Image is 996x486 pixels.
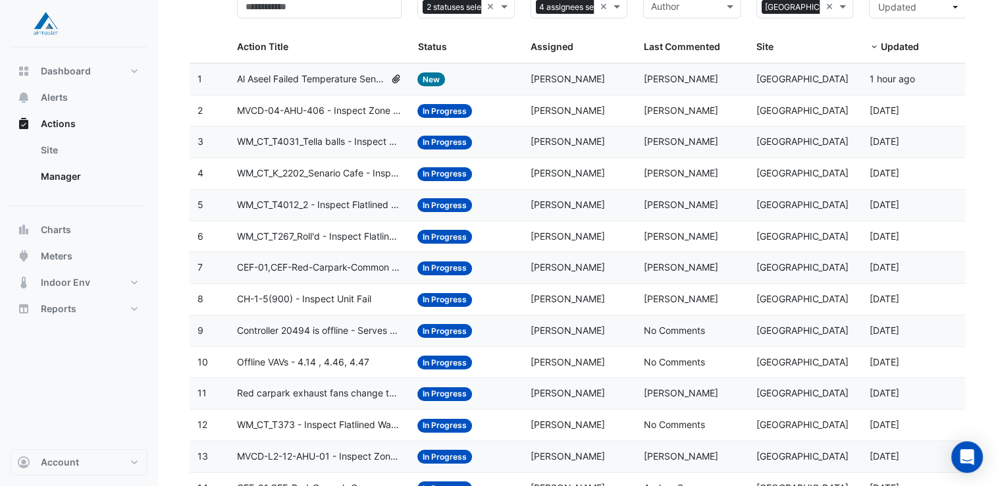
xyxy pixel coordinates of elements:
span: 8 [197,293,203,304]
span: [PERSON_NAME] [531,419,605,430]
span: 12 [197,419,207,430]
span: In Progress [417,230,472,244]
span: WM_CT_K_2202_Senario Cafe - Inspect Flatlined Water Sub-Meter [237,166,402,181]
span: Last Commented [643,41,720,52]
span: [GEOGRAPHIC_DATA] [756,136,849,147]
span: MVCD-L2-12-AHU-01 - Inspect Zone Temp Broken Sensor [237,449,402,464]
span: 2025-06-23T10:20:06.633 [869,261,899,273]
span: Action Title [237,41,288,52]
span: [GEOGRAPHIC_DATA] [756,105,849,116]
span: [PERSON_NAME] [643,230,718,242]
span: 3 [197,136,203,147]
span: 5 [197,199,203,210]
span: [GEOGRAPHIC_DATA] [756,261,849,273]
span: 2025-04-28T13:55:55.529 [869,293,899,304]
span: [PERSON_NAME] [531,356,605,367]
span: 9 [197,325,203,336]
span: [PERSON_NAME] [531,293,605,304]
span: [PERSON_NAME] [643,387,718,398]
a: Site [30,137,147,163]
span: No Comments [643,419,704,430]
span: 2025-06-23T10:47:05.464 [869,167,899,178]
span: In Progress [417,136,472,149]
div: Actions [11,137,147,195]
span: [GEOGRAPHIC_DATA] [756,73,849,84]
span: [PERSON_NAME] [531,136,605,147]
span: Indoor Env [41,276,90,289]
span: 2025-03-13T11:49:17.839 [869,419,899,430]
span: [GEOGRAPHIC_DATA] [756,356,849,367]
span: 2025-06-23T10:23:00.936 [869,230,899,242]
span: In Progress [417,104,472,118]
span: [GEOGRAPHIC_DATA] [756,419,849,430]
span: [PERSON_NAME] [643,261,718,273]
span: [PERSON_NAME] [643,199,718,210]
span: MVCD-04-AHU-406 - Inspect Zone Temp Broken Sensor [237,103,402,119]
span: No Comments [643,325,704,336]
span: 2025-06-23T10:46:41.441 [869,199,899,210]
span: In Progress [417,419,472,433]
span: 2025-03-19T16:35:21.899 [869,387,899,398]
span: [PERSON_NAME] [531,105,605,116]
span: [PERSON_NAME] [531,450,605,462]
span: WM_CT_T4031_Tella balls - Inspect Flatlined Water Sub-Meter [237,134,402,149]
app-icon: Dashboard [17,65,30,78]
button: Actions [11,111,147,137]
span: WM_CT_T373 - Inspect Flatlined Water Sub-Meter [237,418,402,433]
span: [PERSON_NAME] [643,136,718,147]
span: 11 [197,387,207,398]
span: [PERSON_NAME] [531,73,605,84]
span: Reports [41,302,76,315]
span: Site [756,41,773,52]
span: 2 [197,105,203,116]
span: 2025-06-23T10:48:16.162 [869,136,899,147]
span: [PERSON_NAME] [531,261,605,273]
span: Actions [41,117,76,130]
span: [GEOGRAPHIC_DATA] [756,230,849,242]
span: Updated [880,41,918,52]
span: In Progress [417,198,472,212]
span: In Progress [417,387,472,401]
span: [GEOGRAPHIC_DATA] [756,450,849,462]
span: [PERSON_NAME] [531,167,605,178]
app-icon: Charts [17,223,30,236]
span: Controller 20494 is offline - Serves exhaust fans for the DJ and SUW Substation [237,323,402,338]
span: [PERSON_NAME] [643,293,718,304]
button: Alerts [11,84,147,111]
span: [PERSON_NAME] [643,105,718,116]
span: 1 [197,73,202,84]
span: Dashboard [41,65,91,78]
span: [PERSON_NAME] [531,325,605,336]
span: In Progress [417,356,472,369]
span: [PERSON_NAME] [531,230,605,242]
span: [PERSON_NAME] [643,167,718,178]
span: [PERSON_NAME] [531,387,605,398]
span: CH-1-5(900) - Inspect Unit Fail [237,292,371,307]
button: Account [11,449,147,475]
button: Dashboard [11,58,147,84]
app-icon: Actions [17,117,30,130]
span: Al Aseel Failed Temperature Sensor [237,72,385,87]
span: New [417,72,445,86]
div: Open Intercom Messenger [951,441,983,473]
app-icon: Reports [17,302,30,315]
span: [GEOGRAPHIC_DATA] [756,325,849,336]
span: 13 [197,450,208,462]
span: No Comments [643,356,704,367]
span: Updated [878,1,916,13]
span: 2025-04-08T11:53:18.178 [869,356,899,367]
span: Alerts [41,91,68,104]
span: 7 [197,261,203,273]
app-icon: Meters [17,250,30,263]
span: Offline VAVs - 4.14 , 4.46, 4.47 [237,355,369,370]
img: Company Logo [16,11,75,37]
span: 4 [197,167,203,178]
span: [PERSON_NAME] [531,199,605,210]
span: Meters [41,250,72,263]
span: In Progress [417,450,472,464]
span: In Progress [417,324,472,338]
button: Reports [11,296,147,322]
span: In Progress [417,261,472,275]
span: [PERSON_NAME] [643,73,718,84]
button: Indoor Env [11,269,147,296]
